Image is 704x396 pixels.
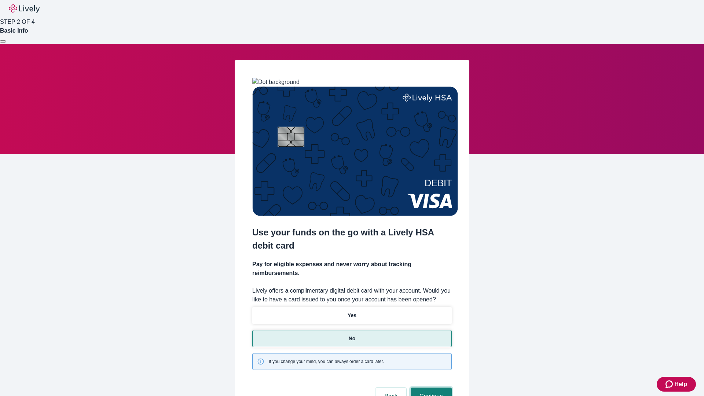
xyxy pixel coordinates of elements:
label: Lively offers a complimentary digital debit card with your account. Would you like to have a card... [252,286,452,304]
img: Debit card [252,87,458,216]
p: No [349,335,356,342]
img: Lively [9,4,40,13]
span: Help [674,380,687,389]
p: Yes [348,312,356,319]
button: Zendesk support iconHelp [657,377,696,392]
svg: Zendesk support icon [665,380,674,389]
h2: Use your funds on the go with a Lively HSA debit card [252,226,452,252]
button: Yes [252,307,452,324]
img: Dot background [252,78,300,87]
span: If you change your mind, you can always order a card later. [269,358,384,365]
button: No [252,330,452,347]
h4: Pay for eligible expenses and never worry about tracking reimbursements. [252,260,452,278]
